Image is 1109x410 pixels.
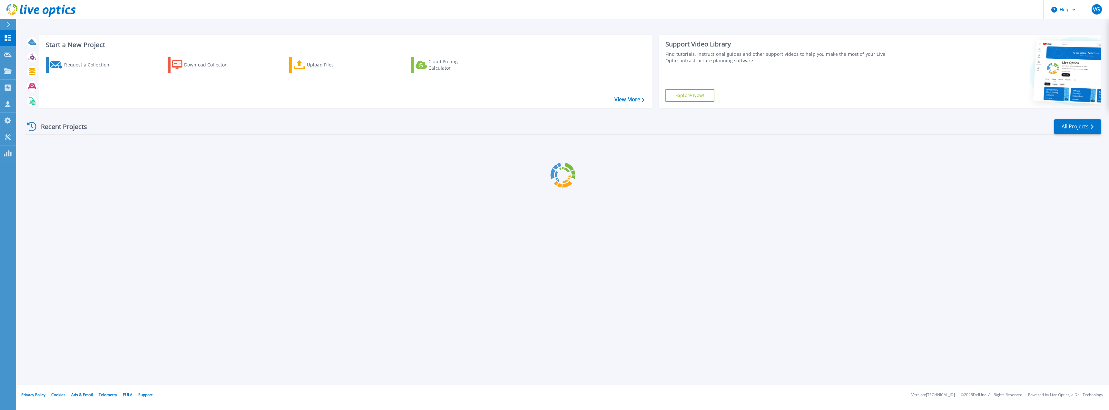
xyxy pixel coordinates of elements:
[168,57,240,73] a: Download Collector
[71,392,93,397] a: Ads & Email
[138,392,152,397] a: Support
[123,392,132,397] a: EULA
[665,51,896,64] div: Find tutorials, instructional guides and other support videos to help you make the most of your L...
[25,119,96,135] div: Recent Projects
[307,58,358,71] div: Upload Files
[21,392,45,397] a: Privacy Policy
[1028,393,1103,397] li: Powered by Live Optics, a Dell Technology
[289,57,361,73] a: Upload Files
[46,41,644,48] h3: Start a New Project
[64,58,116,71] div: Request a Collection
[184,58,236,71] div: Download Collector
[1093,7,1100,12] span: VG
[614,96,644,103] a: View More
[665,89,714,102] a: Explore Now!
[51,392,65,397] a: Cookies
[411,57,483,73] a: Cloud Pricing Calculator
[665,40,896,48] div: Support Video Library
[961,393,1022,397] li: © 2025 Dell Inc. All Rights Reserved
[1054,119,1101,134] a: All Projects
[911,393,955,397] li: Version: [TECHNICAL_ID]
[99,392,117,397] a: Telemetry
[428,58,480,71] div: Cloud Pricing Calculator
[46,57,118,73] a: Request a Collection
